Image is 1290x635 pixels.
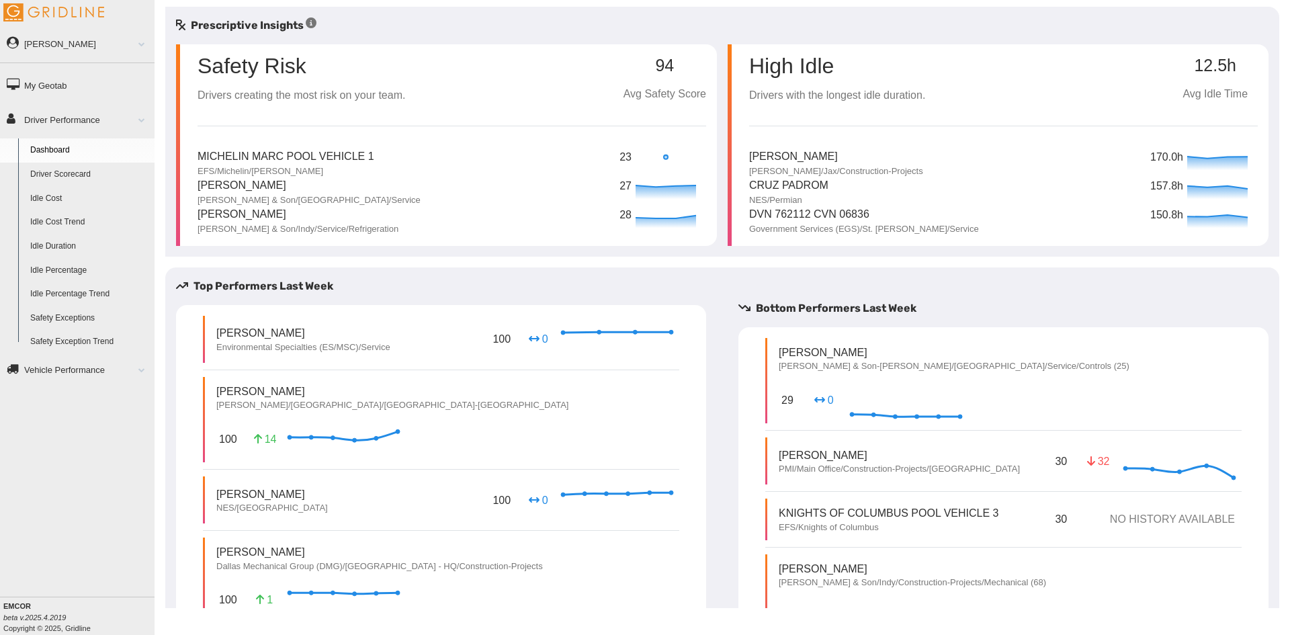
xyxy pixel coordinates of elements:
[779,463,1020,475] p: PMI/Main Office/Construction-Projects/[GEOGRAPHIC_DATA]
[1172,56,1258,75] p: 12.5h
[24,163,155,187] a: Driver Scorecard
[527,331,549,347] p: 0
[198,87,405,104] p: Drivers creating the most risk on your team.
[779,345,1129,360] p: [PERSON_NAME]
[216,502,328,514] p: NES/[GEOGRAPHIC_DATA]
[490,490,513,511] p: 100
[779,606,796,627] p: 29
[619,149,632,166] p: 23
[254,592,275,607] p: 1
[779,360,1129,372] p: [PERSON_NAME] & Son-[PERSON_NAME]/[GEOGRAPHIC_DATA]/Service/Controls (25)
[619,178,632,195] p: 27
[749,165,923,177] p: [PERSON_NAME]/Jax/Construction-Projects
[490,329,513,349] p: 100
[24,306,155,331] a: Safety Exceptions
[198,55,306,77] p: Safety Risk
[198,223,398,235] p: [PERSON_NAME] & Son/Indy/Service/Refrigeration
[216,341,390,353] p: Environmental Specialties (ES/MSC)/Service
[216,399,568,411] p: [PERSON_NAME]/[GEOGRAPHIC_DATA]/[GEOGRAPHIC_DATA]-[GEOGRAPHIC_DATA]
[254,431,275,447] p: 14
[216,486,328,502] p: [PERSON_NAME]
[3,3,104,22] img: Gridline
[1150,178,1184,195] p: 157.8h
[1150,207,1184,224] p: 150.8h
[779,505,998,521] p: Knights of Columbus Pool Vehicle 3
[3,613,66,622] i: beta v.2025.4.2019
[779,561,1046,577] p: [PERSON_NAME]
[24,259,155,283] a: Idle Percentage
[738,300,1279,316] h5: Bottom Performers Last Week
[1098,511,1235,527] p: NO HISTORY AVAILABLE
[198,165,374,177] p: EFS/Michelin/[PERSON_NAME]
[24,138,155,163] a: Dashboard
[749,206,979,223] p: DVN 762112 CVN 06836
[3,601,155,634] div: Copyright © 2025, Gridline
[24,282,155,306] a: Idle Percentage Trend
[1172,86,1258,103] p: Avg Idle Time
[216,544,543,560] p: [PERSON_NAME]
[623,56,706,75] p: 94
[198,149,374,165] p: Michelin MARC Pool Vehicle 1
[24,235,155,259] a: Idle Duration
[24,187,155,211] a: Idle Cost
[749,223,979,235] p: Government Services (EGS)/St. [PERSON_NAME]/Service
[24,210,155,235] a: Idle Cost Trend
[176,278,717,294] h5: Top Performers Last Week
[216,429,240,450] p: 100
[1150,149,1184,166] p: 170.0h
[749,149,923,165] p: [PERSON_NAME]
[749,177,828,194] p: Cruz Padrom
[1087,454,1109,469] p: 32
[216,384,568,399] p: [PERSON_NAME]
[216,325,390,341] p: [PERSON_NAME]
[216,589,240,610] p: 100
[176,17,316,34] h5: Prescriptive Insights
[779,448,1020,463] p: [PERSON_NAME]
[3,602,31,610] b: EMCOR
[813,392,834,408] p: 0
[779,521,998,534] p: EFS/Knights of Columbus
[198,206,398,223] p: [PERSON_NAME]
[749,194,828,206] p: NES/Permian
[198,177,421,194] p: [PERSON_NAME]
[527,493,549,508] p: 0
[1052,451,1070,472] p: 30
[779,390,796,411] p: 29
[619,207,632,224] p: 28
[749,87,925,104] p: Drivers with the longest idle duration.
[779,577,1046,589] p: [PERSON_NAME] & Son/Indy/Construction-Projects/Mechanical (68)
[216,560,543,573] p: Dallas Mechanical Group (DMG)/[GEOGRAPHIC_DATA] - HQ/Construction-Projects
[749,55,925,77] p: High Idle
[198,194,421,206] p: [PERSON_NAME] & Son/[GEOGRAPHIC_DATA]/Service
[623,86,706,103] p: Avg Safety Score
[1052,509,1070,530] p: 30
[24,330,155,354] a: Safety Exception Trend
